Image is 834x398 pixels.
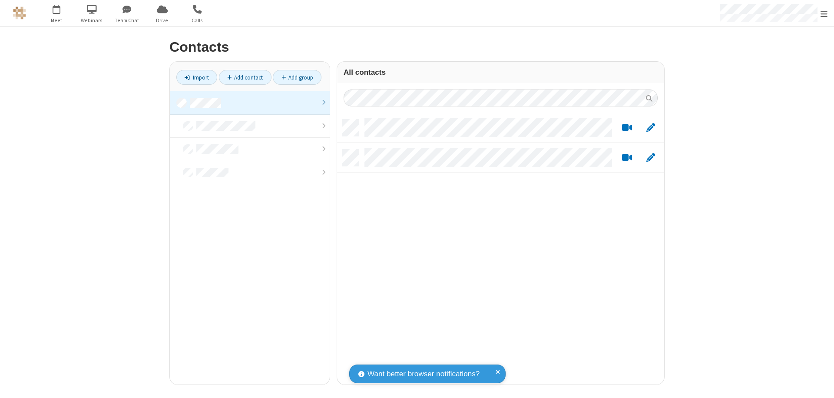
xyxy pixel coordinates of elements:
div: grid [337,113,664,385]
a: Add group [273,70,321,85]
span: Meet [40,17,73,24]
span: Webinars [76,17,108,24]
button: Start a video meeting [619,123,635,133]
a: Import [176,70,217,85]
span: Calls [181,17,214,24]
h2: Contacts [169,40,665,55]
span: Drive [146,17,179,24]
h3: All contacts [344,68,658,76]
span: Want better browser notifications? [367,368,480,380]
a: Add contact [219,70,271,85]
iframe: Chat [812,375,827,392]
button: Start a video meeting [619,153,635,163]
img: QA Selenium DO NOT DELETE OR CHANGE [13,7,26,20]
span: Team Chat [111,17,143,24]
button: Edit [642,153,659,163]
button: Edit [642,123,659,133]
